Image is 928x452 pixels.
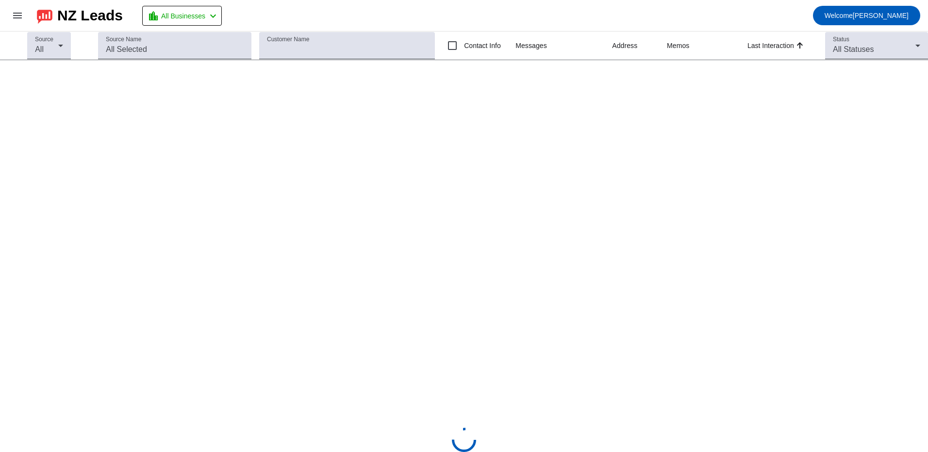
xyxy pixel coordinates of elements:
button: All Businesses [142,6,222,26]
div: NZ Leads [57,9,123,22]
span: All [35,45,44,53]
label: Contact Info [462,41,501,50]
th: Address [612,32,667,60]
img: logo [37,7,52,24]
mat-label: Customer Name [267,36,309,43]
mat-icon: chevron_left [207,10,219,22]
mat-label: Status [833,36,849,43]
mat-label: Source Name [106,36,141,43]
span: [PERSON_NAME] [825,9,909,22]
span: Welcome [825,12,853,19]
th: Memos [667,32,747,60]
input: All Selected [106,44,244,55]
mat-icon: menu [12,10,23,21]
th: Messages [515,32,612,60]
button: Welcome[PERSON_NAME] [813,6,920,25]
mat-label: Source [35,36,53,43]
span: All Businesses [161,9,205,23]
div: Last Interaction [747,41,794,50]
mat-icon: location_city [148,10,159,22]
span: All Statuses [833,45,874,53]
